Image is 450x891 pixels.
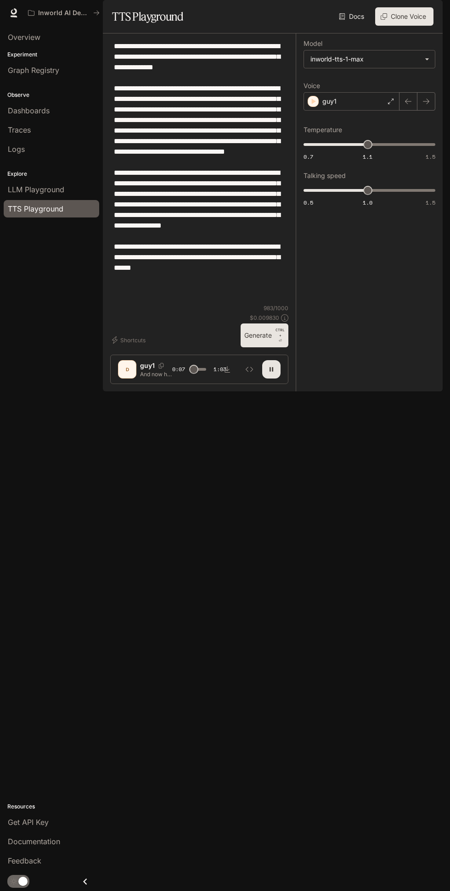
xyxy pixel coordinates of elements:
[304,83,320,89] p: Voice
[240,360,259,379] button: Inspect
[172,365,185,374] span: 0:07
[304,173,346,179] p: Talking speed
[304,127,342,133] p: Temperature
[304,153,313,161] span: 0.7
[140,370,172,378] p: And now his fuckin’ Tesla is literally at the center of a murder investigation. Like what kind of...
[241,323,288,347] button: GenerateCTRL +⏎
[363,199,372,206] span: 1.0
[250,314,279,322] p: $ 0.009830
[426,199,435,206] span: 1.5
[24,4,104,22] button: All workspaces
[363,153,372,161] span: 1.1
[140,361,155,370] p: guy1
[304,50,435,68] div: inworld-tts-1-max
[112,7,183,26] h1: TTS Playground
[322,97,337,106] p: guy1
[310,55,420,64] div: inworld-tts-1-max
[110,333,149,347] button: Shortcuts
[218,360,236,379] button: Download audio
[155,363,168,368] button: Copy Voice ID
[375,7,433,26] button: Clone Voice
[214,365,226,374] span: 1:03
[337,7,368,26] a: Docs
[120,362,135,377] div: D
[426,153,435,161] span: 1.5
[276,327,285,344] p: ⏎
[264,304,288,312] p: 983 / 1000
[304,199,313,206] span: 0.5
[304,40,322,47] p: Model
[38,9,90,17] p: Inworld AI Demos
[276,327,285,338] p: CTRL +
